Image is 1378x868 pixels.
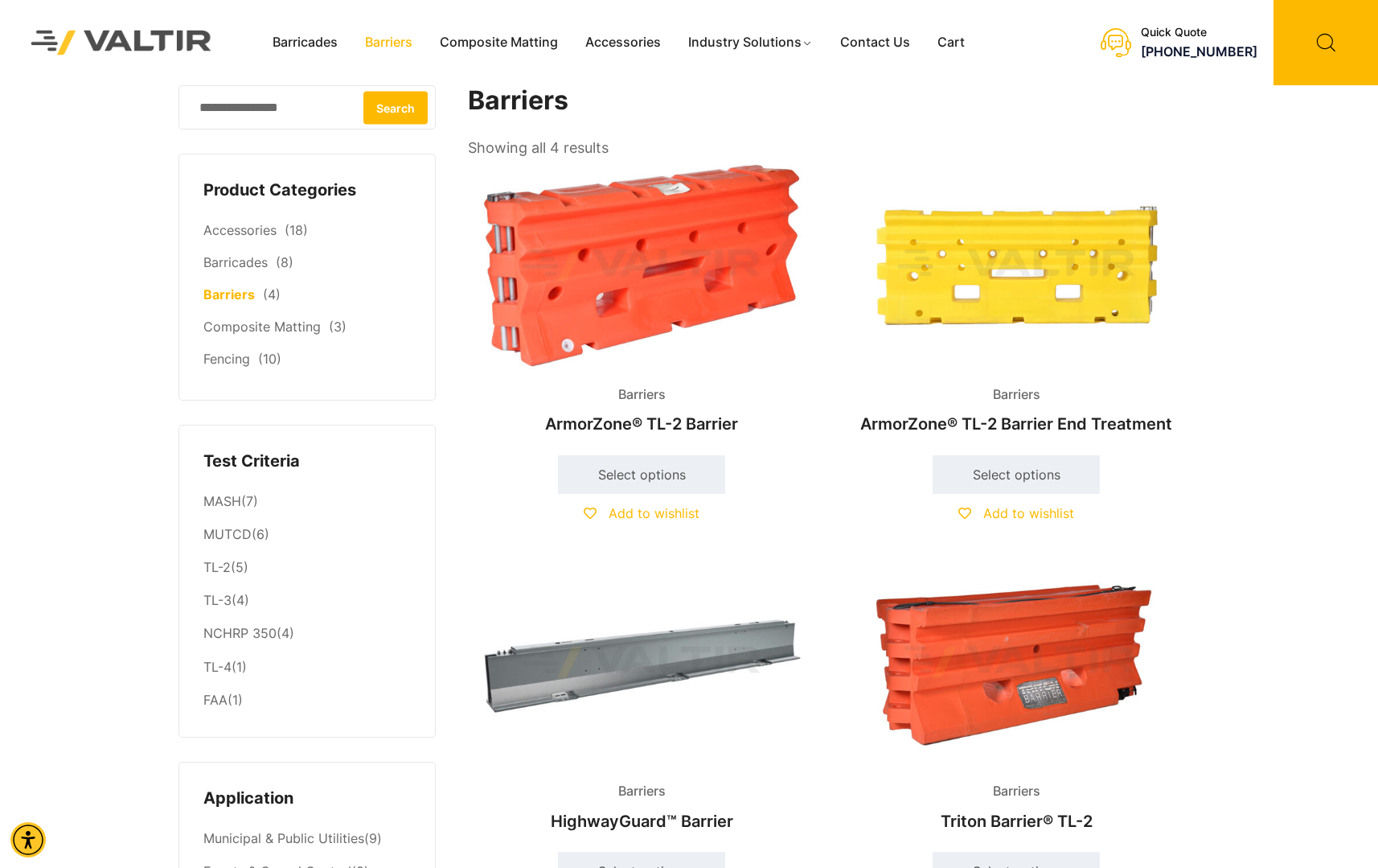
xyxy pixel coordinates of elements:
[843,804,1190,839] h2: Triton Barrier® TL-2
[203,787,411,811] h4: Application
[203,519,411,552] li: (6)
[203,618,411,651] li: (4)
[826,31,924,55] a: Contact Us
[259,31,351,55] a: Barricades
[178,85,436,130] input: Search for:
[12,11,231,73] img: Valtir Rentals
[468,804,815,839] h2: HighwayGuard™ Barrier
[203,585,411,618] li: (4)
[606,780,678,804] span: Barriers
[276,254,293,270] span: (8)
[329,319,347,335] span: (3)
[843,406,1190,442] h2: ArmorZone® TL-2 Barrier End Treatment
[263,286,281,302] span: (4)
[468,558,815,767] img: Barriers
[843,558,1190,767] img: Barriers
[981,383,1052,407] span: Barriers
[203,493,241,509] a: MASH
[203,552,411,585] li: (5)
[981,780,1052,804] span: Barriers
[203,319,321,335] a: Composite Matting
[468,406,815,442] h2: ArmorZone® TL-2 Barrier
[1141,43,1257,60] a: call (888) 496-3625
[572,31,675,55] a: Accessories
[203,526,252,542] a: MUTCD
[933,455,1100,494] a: Select options for “ArmorZone® TL-2 Barrier End Treatment”
[606,383,678,407] span: Barriers
[468,161,815,442] a: BarriersArmorZone® TL-2 Barrier
[983,505,1074,521] span: Add to wishlist
[203,559,231,575] a: TL-2
[203,830,364,846] a: Municipal & Public Utilities
[203,592,232,608] a: TL-3
[203,179,411,203] h4: Product Categories
[426,31,572,55] a: Composite Matting
[258,351,281,367] span: (10)
[609,505,699,521] span: Add to wishlist
[203,485,411,518] li: (7)
[203,222,277,238] a: Accessories
[1141,26,1257,39] div: Quick Quote
[351,31,426,55] a: Barriers
[584,505,699,521] a: Add to wishlist
[203,651,411,684] li: (1)
[203,625,277,641] a: NCHRP 350
[203,254,268,270] a: Barricades
[843,558,1190,839] a: BarriersTriton Barrier® TL-2
[468,161,815,369] img: Barriers
[203,351,250,367] a: Fencing
[203,659,232,675] a: TL-4
[468,558,815,839] a: BarriersHighwayGuard™ Barrier
[468,85,1191,117] h1: Barriers
[203,450,411,474] h4: Test Criteria
[363,91,428,124] button: Search
[203,823,411,856] li: (9)
[203,286,255,302] a: Barriers
[843,161,1190,442] a: BarriersArmorZone® TL-2 Barrier End Treatment
[468,134,609,162] p: Showing all 4 results
[675,31,826,55] a: Industry Solutions
[203,684,411,713] li: (1)
[924,31,978,55] a: Cart
[958,505,1074,521] a: Add to wishlist
[558,455,725,494] a: Select options for “ArmorZone® TL-2 Barrier”
[203,692,228,708] a: FAA
[285,222,308,238] span: (18)
[10,822,46,858] div: Accessibility Menu
[843,161,1190,369] img: Barriers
